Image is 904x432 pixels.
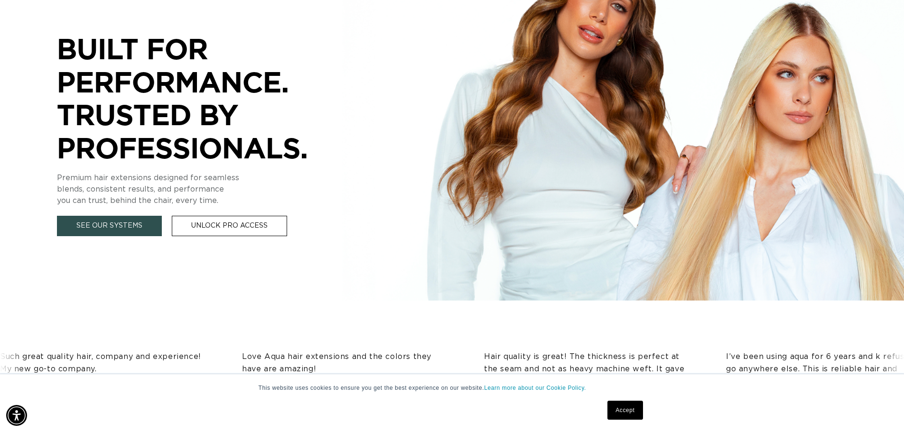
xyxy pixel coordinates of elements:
p: This website uses cookies to ensure you get the best experience on our website. [259,384,646,392]
div: Accessibility Menu [6,405,27,426]
iframe: Chat Widget [857,386,904,432]
p: Love Aqua hair extensions and the colors they have are amazing! [237,351,441,375]
p: Hair quality is great! The thickness is perfect at the seam and not as heavy machine weft. It gav... [479,351,683,387]
a: See Our Systems [57,216,162,236]
a: Unlock Pro Access [172,216,287,236]
a: Learn more about our Cookie Policy. [484,385,586,391]
p: Premium hair extensions designed for seamless blends, consistent results, and performance you can... [57,172,342,206]
p: BUILT FOR PERFORMANCE. TRUSTED BY PROFESSIONALS. [57,32,342,164]
a: Accept [607,401,643,420]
